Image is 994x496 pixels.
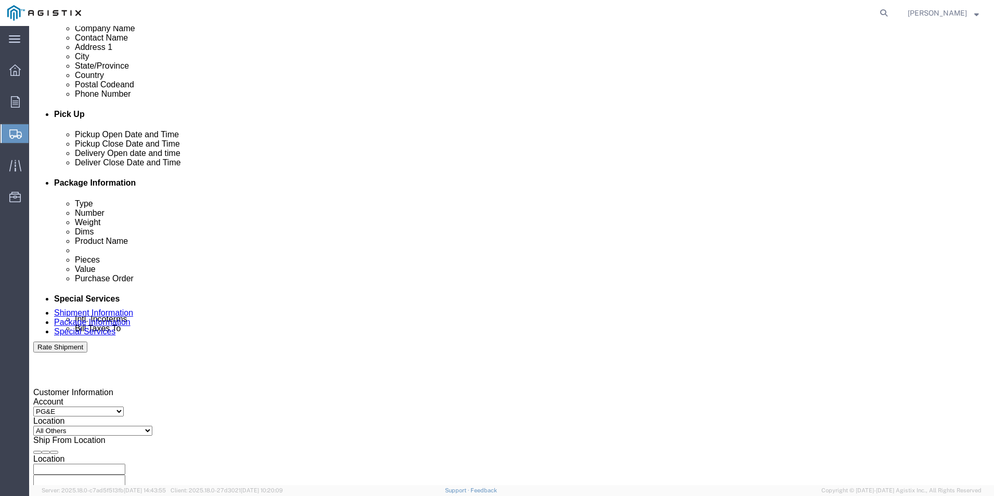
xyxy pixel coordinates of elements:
span: Bryan Shannon [908,7,967,19]
iframe: FS Legacy Container [29,26,994,485]
button: [PERSON_NAME] [907,7,979,19]
span: [DATE] 10:20:09 [241,487,283,493]
span: Copyright © [DATE]-[DATE] Agistix Inc., All Rights Reserved [821,486,982,495]
span: Server: 2025.18.0-c7ad5f513fb [42,487,166,493]
span: [DATE] 14:43:55 [124,487,166,493]
img: logo [7,5,81,21]
a: Feedback [470,487,497,493]
a: Support [445,487,471,493]
span: Client: 2025.18.0-27d3021 [171,487,283,493]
